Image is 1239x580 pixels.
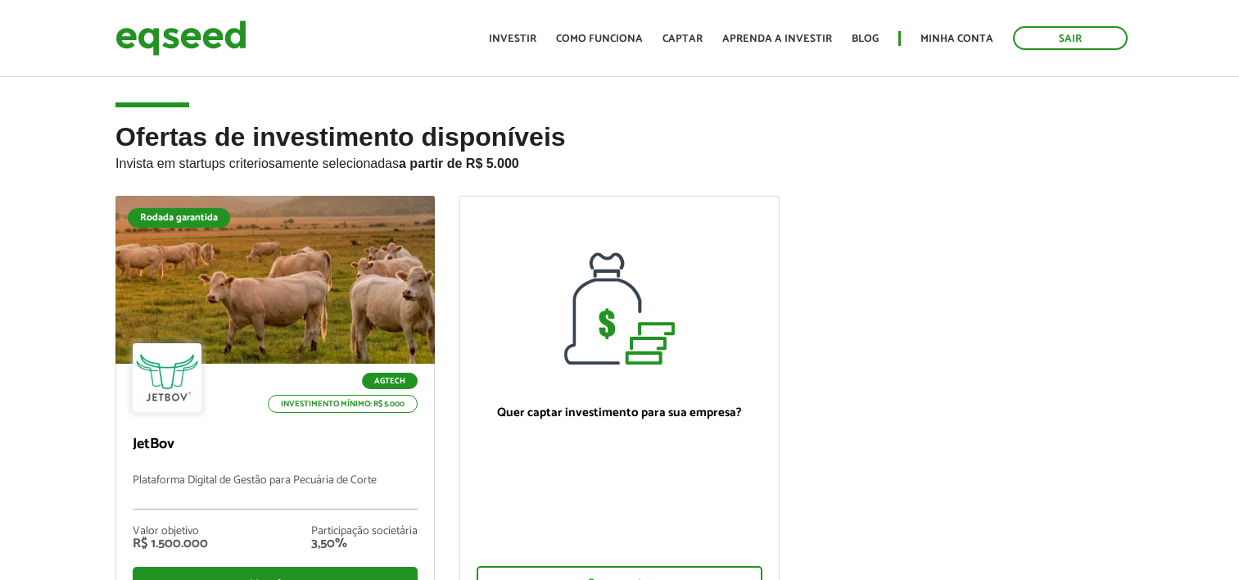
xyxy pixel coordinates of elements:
p: Quer captar investimento para sua empresa? [477,406,762,420]
p: Plataforma Digital de Gestão para Pecuária de Corte [133,474,418,510]
a: Como funciona [556,34,643,44]
div: R$ 1.500.000 [133,537,208,551]
h2: Ofertas de investimento disponíveis [115,123,1124,196]
a: Captar [662,34,703,44]
p: Investimento mínimo: R$ 5.000 [268,395,418,413]
div: 3,50% [311,537,418,551]
div: Rodada garantida [128,208,230,228]
strong: a partir de R$ 5.000 [399,156,519,170]
p: Agtech [362,373,418,389]
a: Investir [489,34,536,44]
div: Participação societária [311,526,418,537]
p: JetBov [133,436,418,454]
img: EqSeed [115,16,246,60]
a: Sair [1013,26,1128,50]
div: Valor objetivo [133,526,208,537]
a: Aprenda a investir [722,34,832,44]
a: Blog [852,34,879,44]
p: Invista em startups criteriosamente selecionadas [115,152,1124,171]
a: Minha conta [920,34,993,44]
